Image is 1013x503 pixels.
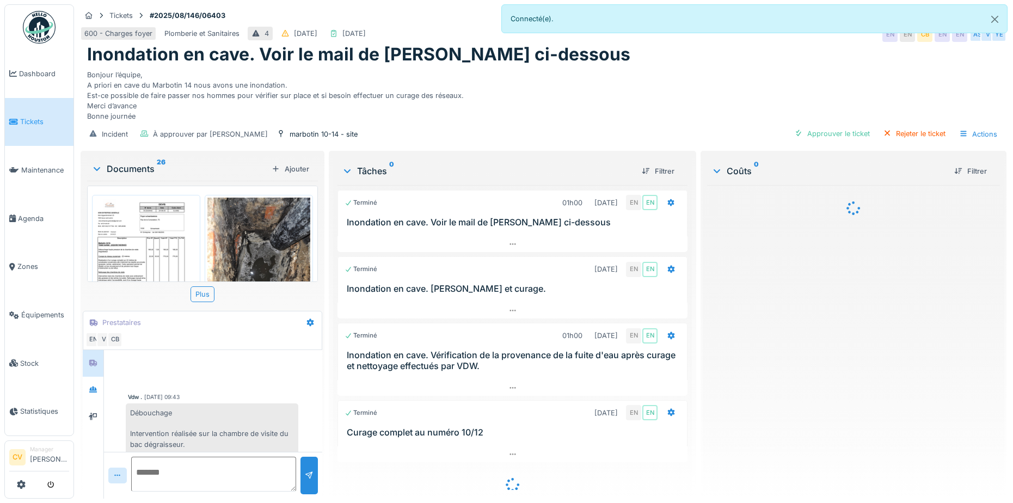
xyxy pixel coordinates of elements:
a: Agenda [5,194,73,243]
a: Maintenance [5,146,73,194]
sup: 0 [389,164,394,177]
span: Tickets [20,116,69,127]
span: Stock [20,358,69,369]
div: AS [969,27,985,42]
span: Maintenance [21,165,69,175]
a: Statistiques [5,388,73,436]
div: [DATE] [342,28,366,39]
div: EN [85,332,101,347]
div: 4 [265,28,269,39]
div: Tâches [342,164,634,177]
div: Tickets [109,10,133,21]
h3: Inondation en cave. [PERSON_NAME] et curage. [347,284,683,294]
div: YE [991,27,1006,42]
div: Vdw . [128,393,142,401]
img: y3uexlm2n24ite0k6dlnltxu0qe5 [207,198,310,335]
strong: #2025/08/146/06403 [145,10,230,21]
sup: 26 [157,162,165,175]
div: EN [952,27,967,42]
div: EN [900,27,915,42]
div: EN [626,328,641,343]
span: Dashboard [19,69,69,79]
a: Stock [5,339,73,388]
div: V [980,27,996,42]
div: [DATE] 09:43 [144,393,180,401]
div: EN [642,405,658,420]
div: Incident [102,129,128,139]
span: Statistiques [20,406,69,416]
div: Terminé [345,331,377,340]
div: Connecté(e). [501,4,1008,33]
div: Terminé [345,198,377,207]
div: Rejeter le ticket [879,126,950,141]
div: marbotin 10-14 - site [290,129,358,139]
a: Zones [5,243,73,291]
div: 01h00 [562,198,582,208]
div: EN [626,262,641,277]
span: Agenda [18,213,69,224]
div: Prestataires [102,317,141,328]
div: Plomberie et Sanitaires [164,28,240,39]
img: j7ygqjoit238mzuhivj7iog5cjcx [95,198,198,331]
div: EN [882,27,898,42]
div: À approuver par [PERSON_NAME] [153,129,268,139]
div: EN [642,328,658,343]
div: Plus [191,286,214,302]
a: Tickets [5,98,73,146]
div: Filtrer [637,164,679,179]
h3: Curage complet au numéro 10/12 [347,427,683,438]
div: EN [626,195,641,210]
div: Approuver le ticket [790,126,874,141]
div: Filtrer [950,164,991,179]
div: Terminé [345,265,377,274]
div: EN [935,27,950,42]
div: [DATE] [594,408,618,418]
h3: Inondation en cave. Voir le mail de [PERSON_NAME] ci-dessous [347,217,683,228]
h3: Inondation en cave. Vérification de la provenance de la fuite d'eau après curage et nettoyage eff... [347,350,683,371]
div: Actions [954,126,1002,142]
div: [DATE] [294,28,317,39]
button: Close [983,5,1007,34]
h1: Inondation en cave. Voir le mail de [PERSON_NAME] ci-dessous [87,44,630,65]
li: CV [9,449,26,465]
div: Terminé [345,408,377,418]
div: Documents [91,162,267,175]
div: [DATE] [594,264,618,274]
span: Équipements [21,310,69,320]
div: Bonjour l’équipe, A priori en cave du Marbotin 14 nous avons une inondation. Est-ce possible de f... [87,65,1000,122]
a: Équipements [5,291,73,339]
div: Coûts [711,164,946,177]
a: Dashboard [5,50,73,98]
div: Ajouter [267,162,314,176]
span: Zones [17,261,69,272]
a: CV Manager[PERSON_NAME] [9,445,69,471]
div: EN [626,405,641,420]
div: CB [917,27,932,42]
div: CB [107,332,122,347]
img: Badge_color-CXgf-gQk.svg [23,11,56,44]
div: [DATE] [594,330,618,341]
div: V [96,332,112,347]
div: EN [642,262,658,277]
div: [DATE] [594,198,618,208]
div: 01h00 [562,330,582,341]
li: [PERSON_NAME] [30,445,69,469]
div: EN [642,195,658,210]
sup: 0 [754,164,759,177]
div: Manager [30,445,69,453]
div: 600 - Charges foyer [84,28,152,39]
